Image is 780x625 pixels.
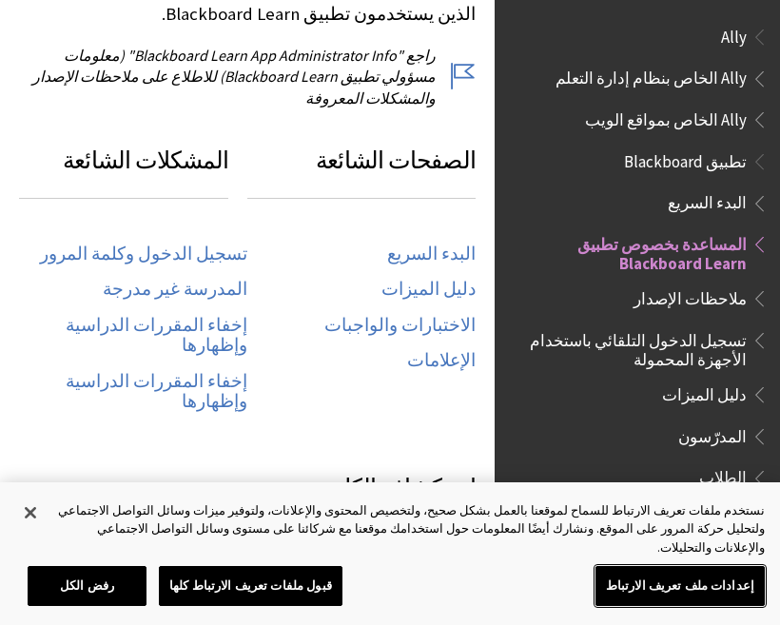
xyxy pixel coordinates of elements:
span: Ally الخاص بنظام إدارة التعلم [556,63,747,88]
span: ملاحظات الإصدار [634,283,747,308]
a: تسجيل الدخول وكلمة المرور [40,244,247,265]
h3: المشكلات الشائعة [19,143,228,199]
button: قبول ملفات تعريف الارتباط كلها [159,566,342,606]
span: تطبيق Blackboard [624,146,747,171]
span: الطلاب [699,462,747,488]
span: Ally [721,21,747,47]
nav: Book outline for Anthology Ally Help [506,21,769,136]
span: دليل الميزات [662,379,747,404]
span: المساعدة بخصوص تطبيق Blackboard Learn [517,228,747,273]
span: المدرّسون [678,420,747,446]
p: راجع "Blackboard Learn App Administrator Info" (معلومات مسؤولي تطبيق Blackboard Learn) للاطلاع عل... [19,45,476,108]
a: الإعلامات [407,350,476,372]
button: رفض الكل [28,566,146,606]
a: دليل الميزات [381,279,476,301]
span: البدء السريع [668,187,747,213]
button: إغلاق [10,492,51,534]
h3: الصفحات الشائعة [247,143,476,199]
span: Ally الخاص بمواقع الويب [585,104,747,129]
h3: استكشاف الكل [19,470,476,506]
div: نستخدم ملفات تعريف الارتباط للسماح لموقعنا بالعمل بشكل صحيح، ولتخصيص المحتوى والإعلانات، ولتوفير ... [54,501,765,557]
button: إعدادات ملف تعريف الارتباط [595,566,765,606]
a: الاختبارات والواجبات [324,315,476,337]
a: إخفاء المقررات الدراسية وإظهارها [19,315,247,357]
a: البدء السريع [387,244,476,265]
a: إخفاء المقررات الدراسية وإظهارها [19,371,247,413]
span: تسجيل الدخول التلقائي باستخدام الأجهزة المحمولة [517,324,747,369]
a: المدرسة غير مدرجة [103,279,247,301]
